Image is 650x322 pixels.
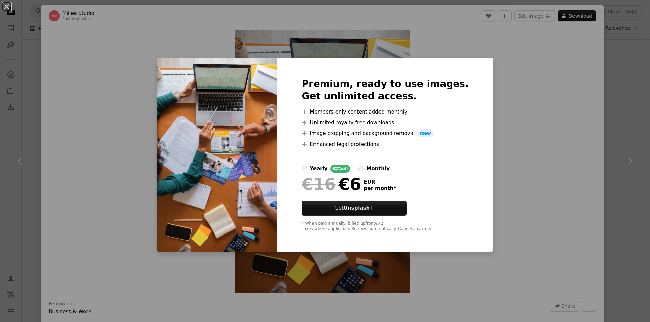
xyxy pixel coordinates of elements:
button: GetUnsplash+ [302,201,407,216]
h2: Premium, ready to use images. Get unlimited access. [302,78,469,102]
input: monthly [358,166,364,171]
div: €6 [302,175,361,193]
li: Enhanced legal protections [302,140,469,148]
div: 62% off [330,165,350,173]
span: €16 [302,175,335,193]
div: yearly [310,165,327,173]
span: New [417,129,434,138]
span: per month * [364,185,396,191]
li: Image cropping and background removal [302,129,469,138]
div: * When paid annually, billed upfront €72 Taxes where applicable. Renews automatically. Cancel any... [302,221,469,232]
li: Members-only content added monthly [302,108,469,116]
li: Unlimited royalty-free downloads [302,119,469,127]
span: EUR [364,179,396,185]
strong: Unsplash+ [344,205,374,211]
div: monthly [366,165,390,173]
img: premium_photo-1688821126516-aad66aa5510d [157,58,277,252]
input: yearly62%off [302,166,307,171]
